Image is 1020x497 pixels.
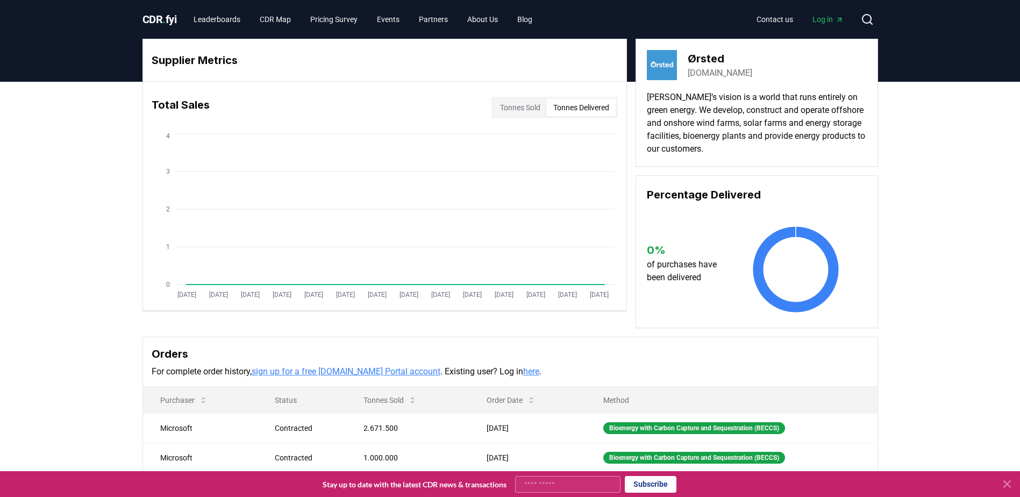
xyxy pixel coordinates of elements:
a: CDR.fyi [142,12,177,27]
a: Blog [509,10,541,29]
div: Bioenergy with Carbon Capture and Sequestration (BECCS) [603,422,785,434]
tspan: 3 [166,168,170,175]
h3: Supplier Metrics [152,52,618,68]
tspan: [DATE] [462,291,481,299]
tspan: [DATE] [304,291,323,299]
h3: Percentage Delivered [647,187,867,203]
td: [DATE] [469,413,586,443]
img: Ørsted-logo [647,50,677,80]
td: [DATE] [469,443,586,472]
a: CDR Map [251,10,299,29]
tspan: [DATE] [240,291,259,299]
td: Microsoft [143,443,258,472]
span: Log in [812,14,844,25]
p: For complete order history, . Existing user? Log in . [152,365,869,378]
nav: Main [748,10,852,29]
tspan: 1 [166,243,170,251]
tspan: [DATE] [272,291,291,299]
a: Pricing Survey [302,10,366,29]
div: Contracted [275,452,338,463]
nav: Main [185,10,541,29]
button: Tonnes Sold [355,389,425,411]
button: Purchaser [152,389,216,411]
a: here [523,366,539,377]
p: Status [266,395,338,406]
a: About Us [459,10,507,29]
span: CDR fyi [142,13,177,26]
a: Log in [804,10,852,29]
button: Order Date [478,389,544,411]
h3: Ørsted [688,51,752,67]
p: Method [595,395,868,406]
td: Microsoft [143,413,258,443]
button: Tonnes Delivered [547,99,616,116]
tspan: 4 [166,132,170,140]
a: Partners [410,10,456,29]
tspan: [DATE] [431,291,450,299]
a: Leaderboards [185,10,249,29]
tspan: [DATE] [494,291,513,299]
tspan: [DATE] [399,291,418,299]
tspan: [DATE] [589,291,608,299]
button: Tonnes Sold [494,99,547,116]
span: . [162,13,166,26]
p: [PERSON_NAME]’s vision is a world that runs entirely on green energy. We develop, construct and o... [647,91,867,155]
tspan: [DATE] [336,291,354,299]
div: Contracted [275,423,338,434]
a: Contact us [748,10,802,29]
tspan: [DATE] [526,291,545,299]
h3: Total Sales [152,97,210,118]
p: of purchases have been delivered [647,258,727,284]
tspan: 0 [166,281,170,288]
h3: 0 % [647,242,727,258]
tspan: [DATE] [177,291,196,299]
a: sign up for a free [DOMAIN_NAME] Portal account [252,366,440,377]
td: 2.671.500 [346,413,469,443]
div: Bioenergy with Carbon Capture and Sequestration (BECCS) [603,452,785,464]
tspan: [DATE] [558,291,576,299]
h3: Orders [152,346,869,362]
a: [DOMAIN_NAME] [688,67,752,80]
tspan: 2 [166,205,170,213]
td: 1.000.000 [346,443,469,472]
tspan: [DATE] [367,291,386,299]
tspan: [DATE] [209,291,227,299]
a: Events [368,10,408,29]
